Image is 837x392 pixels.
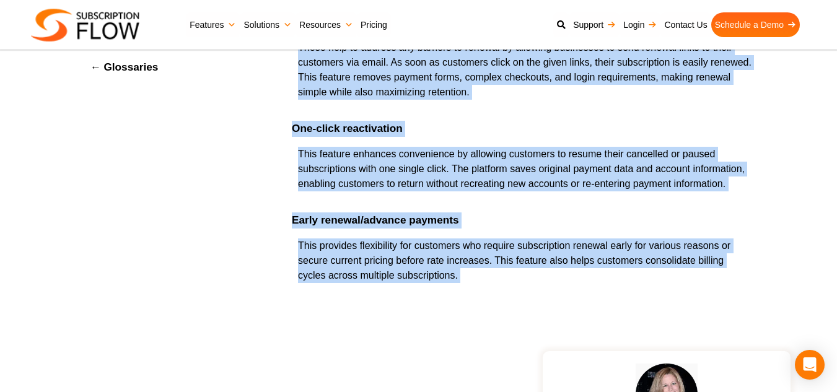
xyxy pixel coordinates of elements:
[296,12,357,37] a: Resources
[569,12,620,37] a: Support
[292,147,753,204] p: This feature enhances convenience by allowing customers to resume their cancelled or paused subsc...
[31,9,139,41] img: Subscriptionflow
[711,12,800,37] a: Schedule a Demo
[90,61,159,73] a: ← Glossaries
[292,238,753,283] p: This provides flexibility for customers who require subscription renewal early for various reason...
[620,12,660,37] a: Login
[292,40,753,112] p: These help to address any barriers to renewal by allowing businesses to send renewal links to the...
[186,12,240,37] a: Features
[292,214,458,226] strong: Early renewal/advance payments
[357,12,391,37] a: Pricing
[660,12,711,37] a: Contact Us
[795,350,825,380] div: Open Intercom Messenger
[292,122,403,134] strong: One-click reactivation
[240,12,296,37] a: Solutions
